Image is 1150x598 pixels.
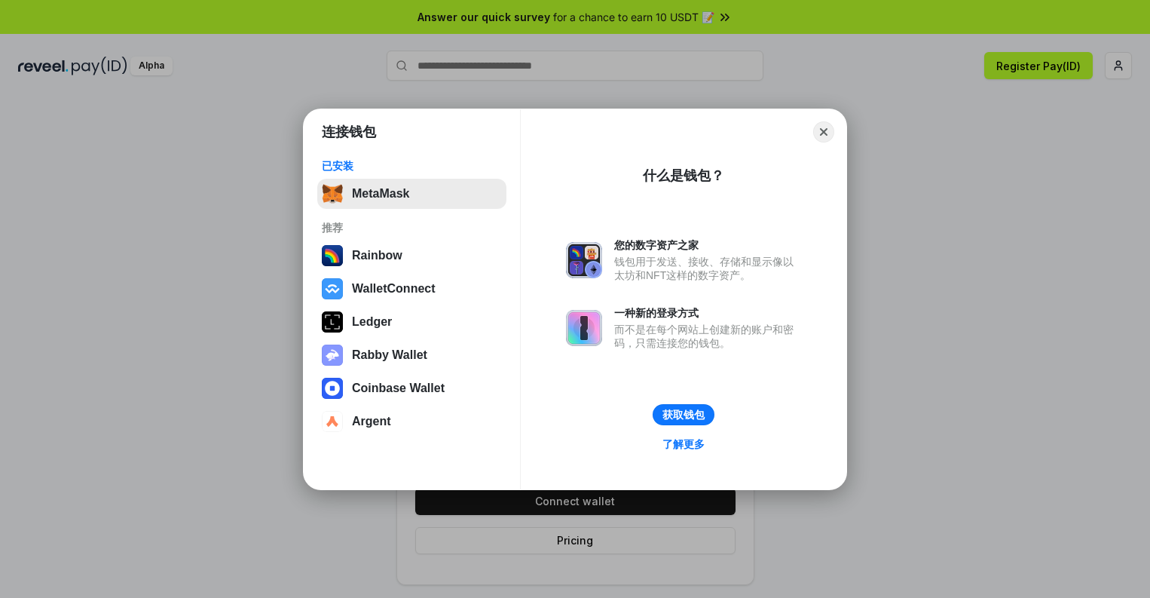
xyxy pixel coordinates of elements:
div: Ledger [352,315,392,329]
a: 了解更多 [653,434,714,454]
div: Coinbase Wallet [352,382,445,395]
div: Rabby Wallet [352,348,427,362]
div: 而不是在每个网站上创建新的账户和密码，只需连接您的钱包。 [614,323,801,350]
button: MetaMask [317,179,506,209]
div: 一种新的登录方式 [614,306,801,320]
img: svg+xml,%3Csvg%20width%3D%2228%22%20height%3D%2228%22%20viewBox%3D%220%200%2028%2028%22%20fill%3D... [322,278,343,299]
button: 获取钱包 [653,404,714,425]
div: Argent [352,415,391,428]
button: Argent [317,406,506,437]
button: Ledger [317,307,506,337]
img: svg+xml,%3Csvg%20xmlns%3D%22http%3A%2F%2Fwww.w3.org%2F2000%2Fsvg%22%20fill%3D%22none%22%20viewBox... [566,242,602,278]
div: WalletConnect [352,282,436,296]
div: Rainbow [352,249,402,262]
div: MetaMask [352,187,409,201]
button: WalletConnect [317,274,506,304]
div: 钱包用于发送、接收、存储和显示像以太坊和NFT这样的数字资产。 [614,255,801,282]
button: Close [813,121,834,143]
img: svg+xml,%3Csvg%20fill%3D%22none%22%20height%3D%2233%22%20viewBox%3D%220%200%2035%2033%22%20width%... [322,183,343,204]
div: 您的数字资产之家 [614,238,801,252]
div: 推荐 [322,221,502,235]
div: 什么是钱包？ [643,167,724,185]
img: svg+xml,%3Csvg%20width%3D%2228%22%20height%3D%2228%22%20viewBox%3D%220%200%2028%2028%22%20fill%3D... [322,378,343,399]
img: svg+xml,%3Csvg%20xmlns%3D%22http%3A%2F%2Fwww.w3.org%2F2000%2Fsvg%22%20fill%3D%22none%22%20viewBox... [566,310,602,346]
img: svg+xml,%3Csvg%20width%3D%22120%22%20height%3D%22120%22%20viewBox%3D%220%200%20120%20120%22%20fil... [322,245,343,266]
div: 获取钱包 [662,408,705,422]
div: 了解更多 [662,437,705,451]
h1: 连接钱包 [322,123,376,141]
img: svg+xml,%3Csvg%20xmlns%3D%22http%3A%2F%2Fwww.w3.org%2F2000%2Fsvg%22%20fill%3D%22none%22%20viewBox... [322,345,343,366]
button: Rabby Wallet [317,340,506,370]
div: 已安装 [322,159,502,173]
button: Coinbase Wallet [317,373,506,403]
button: Rainbow [317,241,506,271]
img: svg+xml,%3Csvg%20xmlns%3D%22http%3A%2F%2Fwww.w3.org%2F2000%2Fsvg%22%20width%3D%2228%22%20height%3... [322,311,343,333]
img: svg+xml,%3Csvg%20width%3D%2228%22%20height%3D%2228%22%20viewBox%3D%220%200%2028%2028%22%20fill%3D... [322,411,343,432]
